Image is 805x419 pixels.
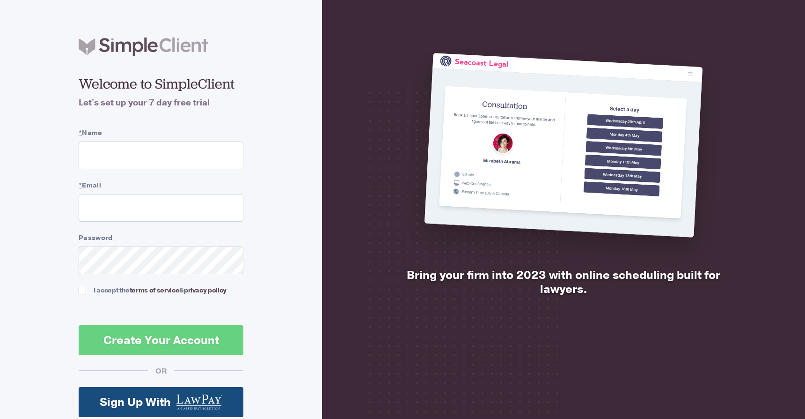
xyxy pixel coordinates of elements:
abbr: required [79,181,82,190]
button: Create Your Account [79,325,243,355]
abbr: required [79,128,82,137]
h2: Bring your firm into 2023 with online scheduling built for lawyers. [382,268,745,296]
img: SimpleClient is the easiest online scheduler for lawyers [424,53,703,238]
div: I accept the & [94,285,227,295]
a: Sign Up With [79,387,243,417]
h4: Let's set up your 7 day free trial [79,97,243,109]
h2: Welcome to SimpleClient [79,75,243,93]
label: Password [79,233,243,243]
label: Name [79,128,243,138]
a: privacy policy [184,286,227,295]
label: Email [79,180,243,190]
div: OR [148,366,174,376]
a: terms of service [130,286,179,295]
input: I accept theterms of service&privacy policy [79,287,86,294]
